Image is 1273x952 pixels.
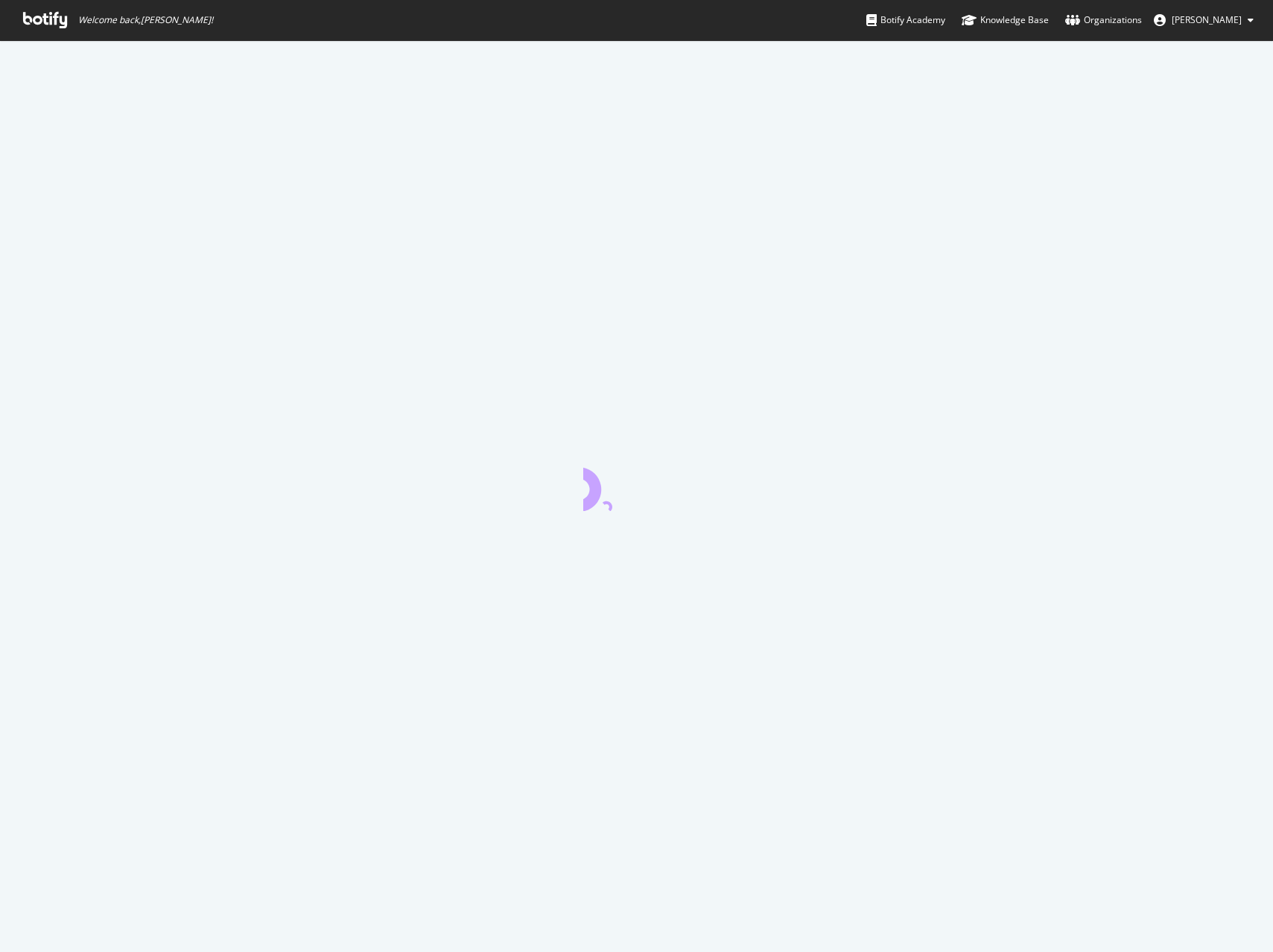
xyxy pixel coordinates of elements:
div: Knowledge Base [962,13,1049,28]
span: Cedric Cherchi [1172,13,1242,26]
div: Botify Academy [866,13,945,28]
div: Organizations [1065,13,1142,28]
button: [PERSON_NAME] [1142,8,1266,32]
div: animation [583,457,691,511]
span: Welcome back, [PERSON_NAME] ! [78,14,213,26]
